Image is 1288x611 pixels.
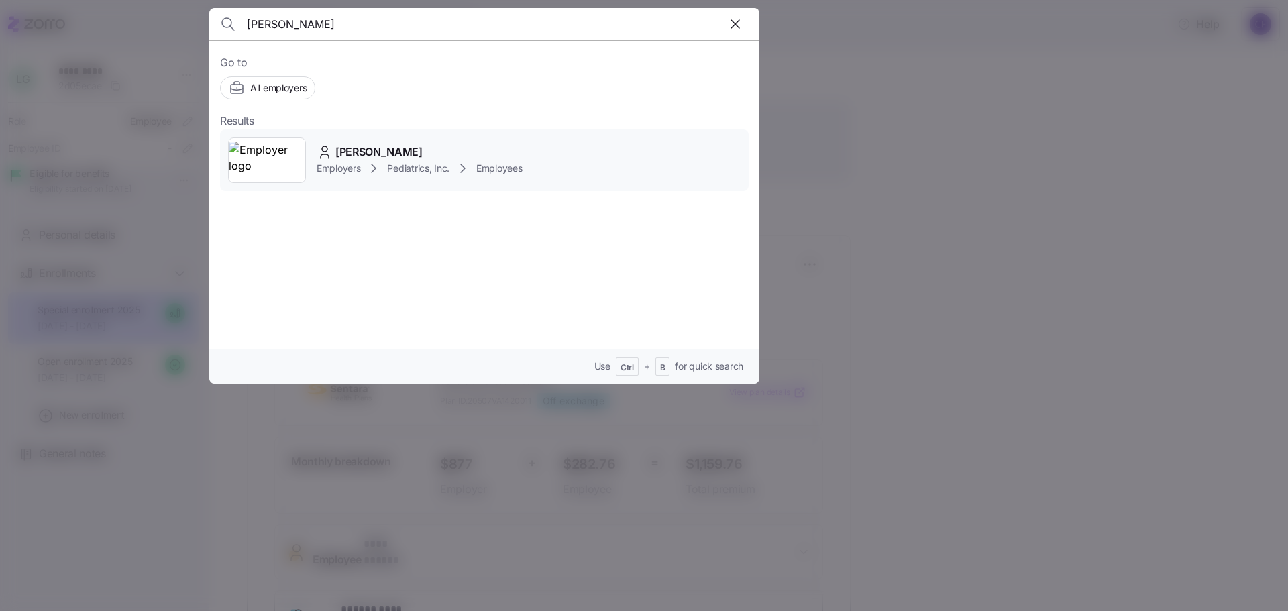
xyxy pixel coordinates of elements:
span: [PERSON_NAME] [335,144,423,160]
span: Go to [220,54,749,71]
span: Pediatrics, Inc. [387,162,449,175]
span: + [644,359,650,373]
span: B [660,362,665,374]
span: for quick search [675,359,743,373]
span: Results [220,113,254,129]
img: Employer logo [229,142,305,179]
span: Ctrl [621,362,634,374]
span: Use [594,359,610,373]
span: Employees [476,162,522,175]
button: All employers [220,76,315,99]
span: Employers [317,162,360,175]
span: All employers [250,81,307,95]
